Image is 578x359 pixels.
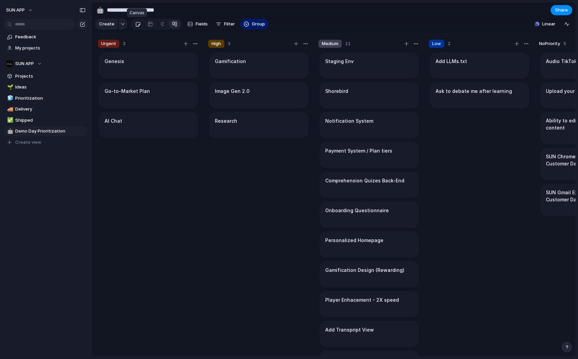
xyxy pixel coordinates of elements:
[448,40,450,47] span: 2
[432,40,441,47] span: Low
[212,40,221,47] span: High
[15,95,86,102] span: Prioritization
[101,40,116,47] span: Urgent
[3,5,37,16] button: SUN APP
[105,87,150,95] h1: Go-to-Market Plan
[224,21,235,27] span: Filter
[436,58,467,65] h1: Add LLMs.txt
[319,172,419,198] div: Comprehension Quizes Back-End
[95,5,106,16] button: 🤖
[345,40,351,47] span: 11
[215,58,246,65] h1: Gamification
[3,115,88,125] a: ✅Shipped
[6,84,13,91] button: 🌱
[6,7,25,14] span: SUN APP
[209,52,309,79] div: Gamification
[240,19,268,29] button: Group
[319,82,419,108] div: Shorebird
[99,52,198,79] div: Genesis
[319,231,419,258] div: Personalized Homepage
[215,117,237,125] h1: Research
[15,84,86,91] span: Ideas
[185,19,210,29] button: Fields
[539,40,560,47] span: No Priority
[123,40,126,47] span: 3
[3,137,88,147] button: Create view
[3,126,88,136] a: 🤖Demo Day Prioritization
[99,112,198,138] div: AI Chat
[3,43,88,53] a: My projects
[252,21,265,27] span: Group
[7,116,12,124] div: ✅
[3,104,88,114] a: 🚚Delivery
[3,59,88,69] button: SUN APP
[319,261,419,287] div: Gamification Design (Rewarding)
[542,21,555,27] span: Linear
[15,60,34,67] span: SUN APP
[555,7,568,14] span: Share
[127,8,147,17] div: Canvas
[15,73,86,80] span: Projects
[7,94,12,102] div: 🧊
[3,32,88,42] a: Feedback
[325,87,348,95] h1: Shorebird
[95,19,118,29] button: Create
[322,40,338,47] span: Medium
[325,147,392,155] h1: Payment System / Plan tiers
[7,83,12,91] div: 🌱
[15,117,86,124] span: Shipped
[325,58,354,65] h1: Staging Env
[6,95,13,102] button: 🧊
[209,82,309,108] div: Image Gen 2.0
[15,139,41,146] span: Create view
[325,117,373,125] h1: Notification System
[325,296,399,304] h1: Player Enhacement - 2X speed
[7,105,12,113] div: 🚚
[319,52,419,79] div: Staging Env
[325,326,374,334] h1: Add Transpript View
[551,5,572,15] button: Share
[325,207,389,214] h1: Onboarding Questionnaire
[228,40,230,47] span: 3
[3,93,88,103] a: 🧊Prioritization
[319,112,419,138] div: Notification System
[430,82,529,108] div: Ask to debate me after learning
[325,266,404,274] h1: Gamification Design (Rewarding)
[99,82,198,108] div: Go-to-Market Plan
[3,71,88,81] a: Projects
[6,106,13,113] button: 🚚
[15,45,86,52] span: My projects
[105,58,124,65] h1: Genesis
[430,52,529,79] div: Add LLMs.txt
[15,34,86,40] span: Feedback
[6,117,13,124] button: ✅
[319,291,419,317] div: Player Enhacement - 2X speed
[15,106,86,113] span: Delivery
[96,5,104,15] div: 🤖
[105,117,122,125] h1: AI Chat
[325,177,404,184] h1: Comprehension Quizes Back-End
[209,112,309,138] div: Research
[213,19,238,29] button: Filter
[319,201,419,228] div: Onboarding Questionnaire
[3,82,88,92] a: 🌱Ideas
[15,128,86,135] span: Demo Day Prioritization
[532,19,558,29] button: Linear
[6,128,13,135] button: 🤖
[325,237,383,244] h1: Personalized Homepage
[319,321,419,347] div: Add Transpript View
[319,142,419,168] div: Payment System / Plan tiers
[99,21,114,27] span: Create
[196,21,208,27] span: Fields
[436,87,512,95] h1: Ask to debate me after learning
[7,127,12,135] div: 🤖
[563,40,566,47] span: 5
[215,87,249,95] h1: Image Gen 2.0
